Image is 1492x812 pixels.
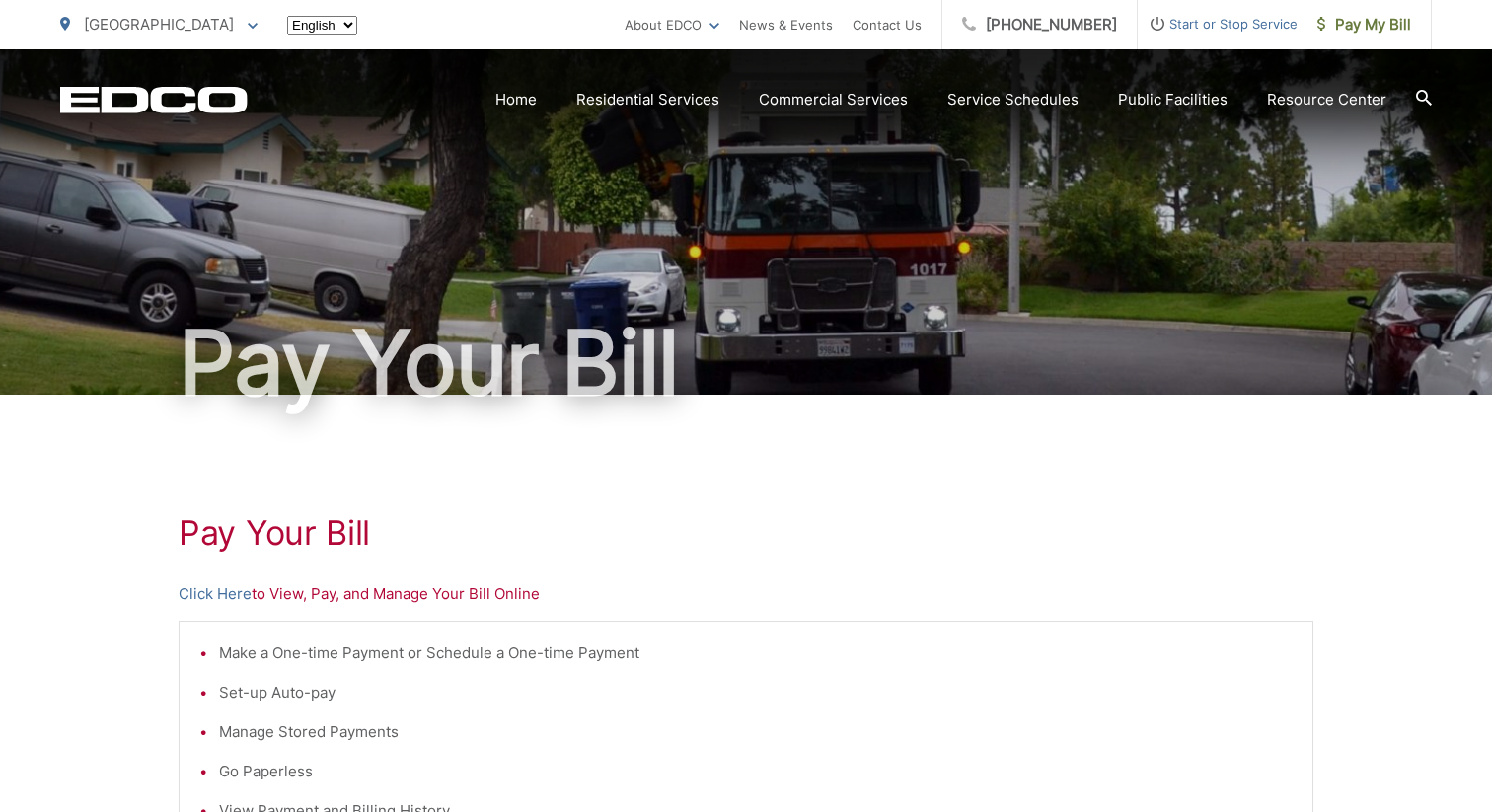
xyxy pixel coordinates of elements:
a: Public Facilities [1118,88,1228,111]
span: [GEOGRAPHIC_DATA] [84,15,234,34]
li: Manage Stored Payments [219,720,1293,744]
a: Home [495,88,537,111]
a: Service Schedules [947,88,1079,111]
a: Click Here [179,582,252,606]
a: Contact Us [853,13,922,37]
span: Pay My Bill [1317,13,1411,37]
p: to View, Pay, and Manage Your Bill Online [179,582,1313,606]
a: About EDCO [625,13,719,37]
li: Set-up Auto-pay [219,681,1293,704]
a: Residential Services [576,88,719,111]
h1: Pay Your Bill [179,513,1313,553]
li: Make a One-time Payment or Schedule a One-time Payment [219,641,1293,665]
li: Go Paperless [219,760,1293,783]
a: Commercial Services [759,88,908,111]
select: Select a language [287,16,357,35]
h1: Pay Your Bill [60,314,1432,412]
a: Resource Center [1267,88,1386,111]
a: EDCD logo. Return to the homepage. [60,86,248,113]
a: News & Events [739,13,833,37]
